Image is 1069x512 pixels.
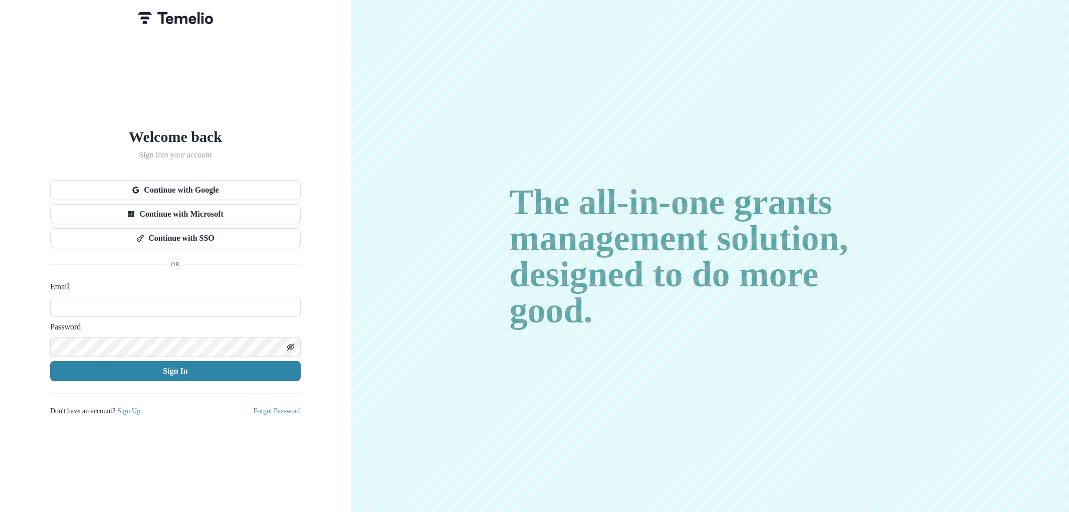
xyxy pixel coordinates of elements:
p: Don't have an account? [50,406,163,416]
h2: Sign into your account [50,150,301,159]
button: Sign In [50,361,301,381]
button: Continue with SSO [50,228,301,248]
button: Continue with Google [50,180,301,200]
h1: Welcome back [50,128,301,146]
a: Sign Up [136,407,163,415]
label: Password [50,321,295,333]
img: Temelio [138,12,213,24]
a: Forgot Password [242,407,301,415]
button: Toggle password visibility [283,339,299,355]
label: Email [50,281,295,293]
button: Continue with Microsoft [50,204,301,224]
